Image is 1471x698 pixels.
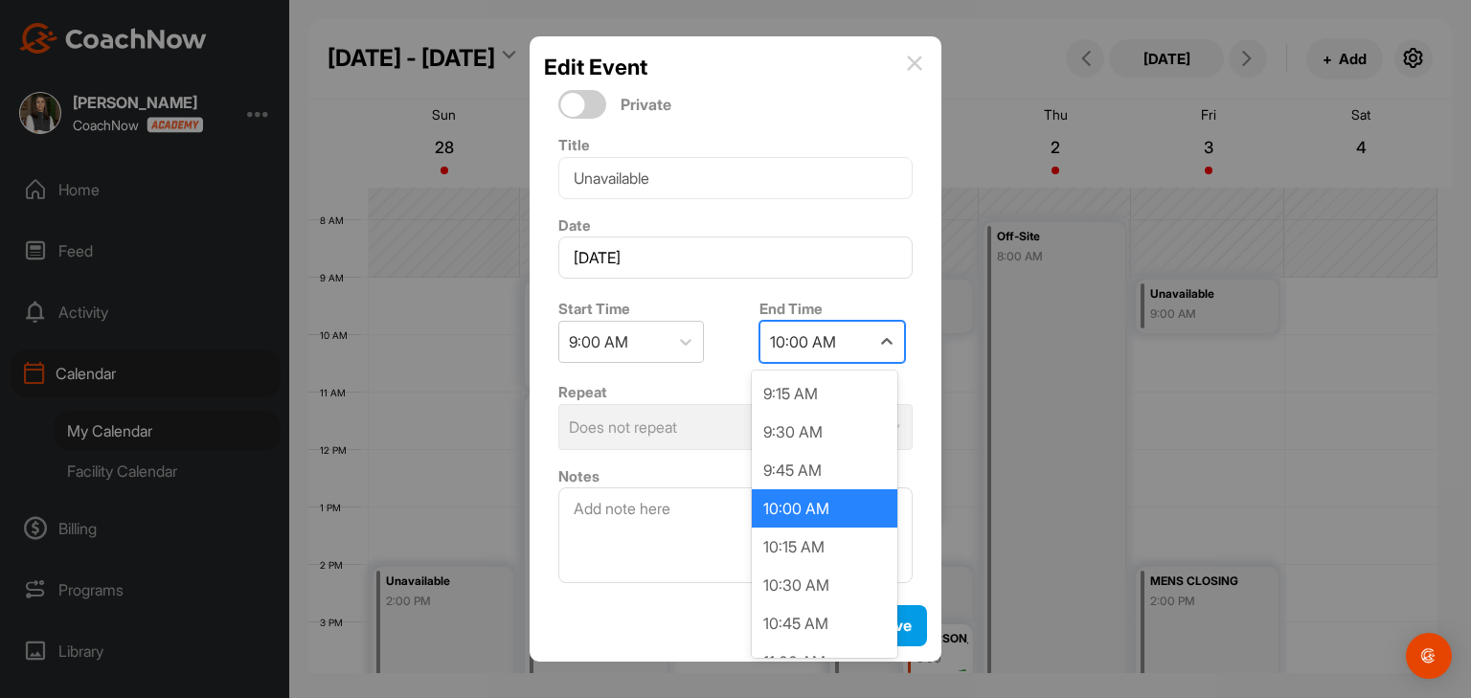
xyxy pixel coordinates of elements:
[558,157,913,199] input: Event Name
[544,51,647,83] h2: Edit Event
[752,566,897,604] div: 10:30 AM
[752,489,897,528] div: 10:00 AM
[558,383,607,401] label: Repeat
[558,216,591,235] label: Date
[752,413,897,451] div: 9:30 AM
[1406,633,1452,679] div: Open Intercom Messenger
[752,374,897,413] div: 9:15 AM
[752,451,897,489] div: 9:45 AM
[558,236,913,279] input: Select Date
[759,300,823,318] label: End Time
[558,300,630,318] label: Start Time
[752,604,897,642] div: 10:45 AM
[621,95,671,115] span: Private
[558,467,600,485] label: Notes
[752,528,897,566] div: 10:15 AM
[770,330,836,353] div: 10:00 AM
[752,642,897,681] div: 11:00 AM
[558,136,590,154] label: Title
[569,330,628,353] div: 9:00 AM
[907,56,922,71] img: info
